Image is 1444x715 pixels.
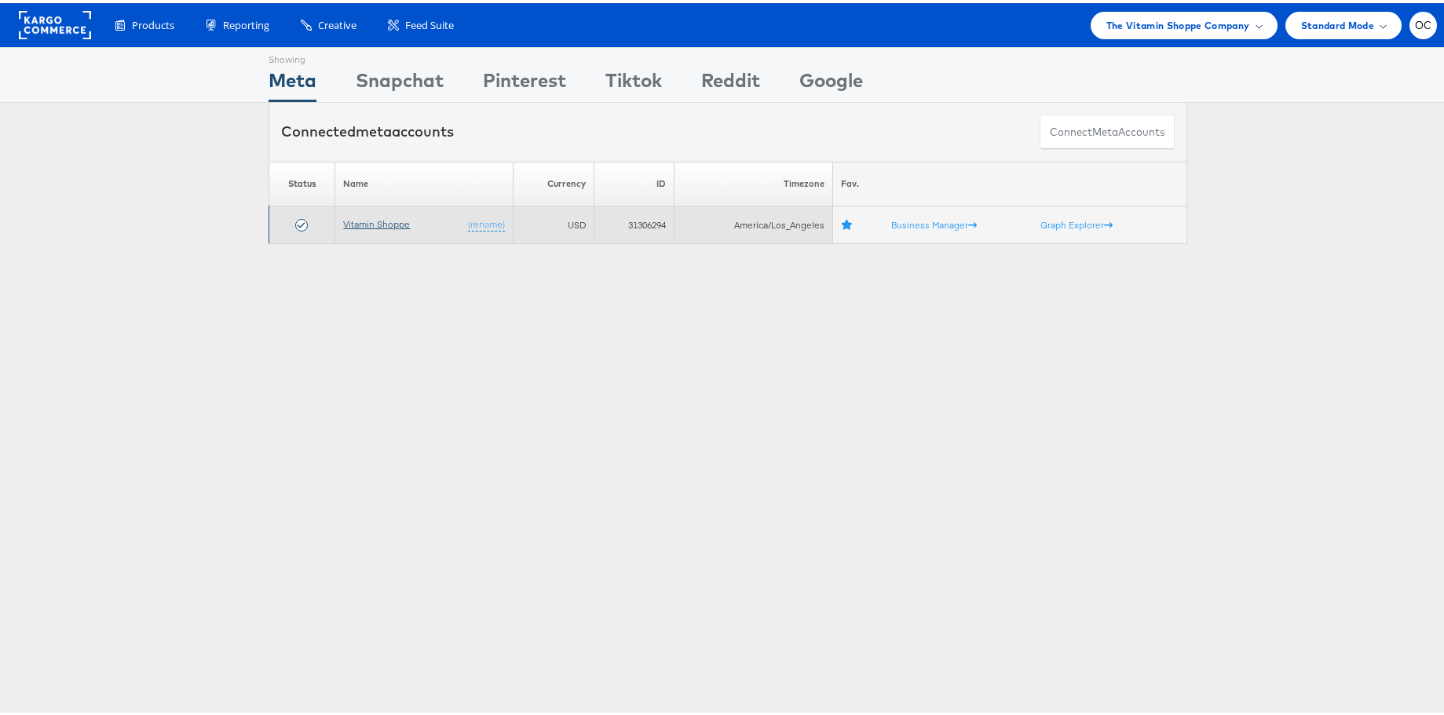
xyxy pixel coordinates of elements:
th: Name [335,159,513,203]
div: Tiktok [605,64,662,99]
div: Meta [269,64,316,99]
span: Creative [318,15,356,30]
span: meta [1092,122,1118,137]
span: Standard Mode [1301,14,1374,31]
th: Timezone [674,159,832,203]
a: (rename) [468,215,505,228]
th: Status [269,159,335,203]
th: ID [594,159,674,203]
button: ConnectmetaAccounts [1040,111,1175,147]
span: Feed Suite [405,15,454,30]
a: Business Manager [891,216,977,228]
th: Currency [513,159,594,203]
div: Google [799,64,863,99]
span: OC [1415,17,1432,27]
td: America/Los_Angeles [674,203,832,241]
td: 31306294 [594,203,674,241]
div: Showing [269,45,316,64]
td: USD [513,203,594,241]
span: meta [356,119,392,137]
span: The Vitamin Shoppe Company [1106,14,1250,31]
a: Vitamin Shoppe [343,215,410,227]
span: Reporting [223,15,269,30]
span: Products [132,15,174,30]
div: Reddit [701,64,760,99]
a: Graph Explorer [1040,216,1113,228]
div: Pinterest [483,64,566,99]
div: Connected accounts [281,119,454,139]
div: Snapchat [356,64,444,99]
